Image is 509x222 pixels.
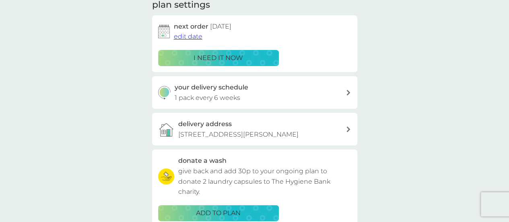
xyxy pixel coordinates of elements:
[178,129,299,140] p: [STREET_ADDRESS][PERSON_NAME]
[178,166,351,197] p: give back and add 30p to your ongoing plan to donate 2 laundry capsules to The Hygiene Bank charity.
[174,33,202,40] span: edit date
[178,119,232,129] h3: delivery address
[152,113,357,145] a: delivery address[STREET_ADDRESS][PERSON_NAME]
[152,76,357,109] button: your delivery schedule1 pack every 6 weeks
[196,208,241,218] p: ADD TO PLAN
[175,82,248,93] h3: your delivery schedule
[194,53,243,63] p: i need it now
[158,50,279,66] button: i need it now
[178,156,227,166] h3: donate a wash
[174,21,231,32] h2: next order
[158,205,279,221] button: ADD TO PLAN
[174,31,202,42] button: edit date
[210,23,231,30] span: [DATE]
[175,93,240,103] p: 1 pack every 6 weeks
